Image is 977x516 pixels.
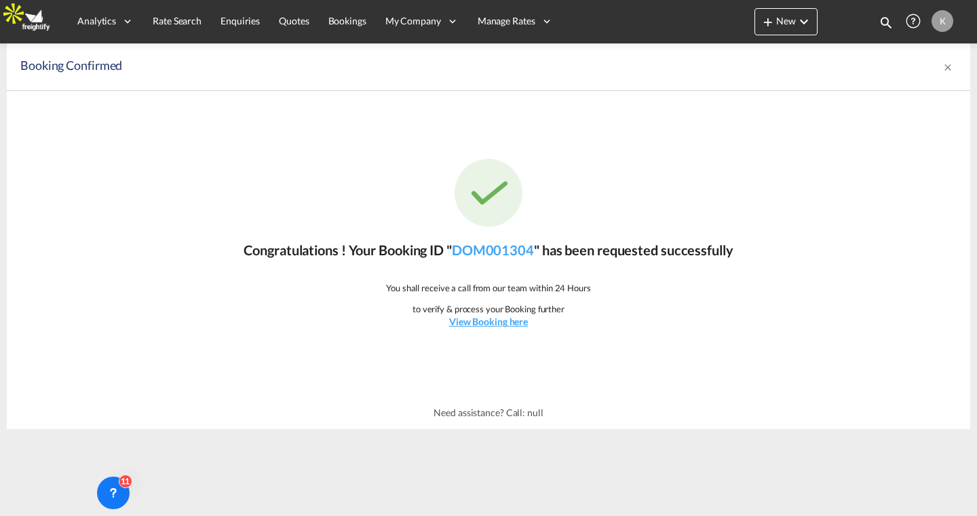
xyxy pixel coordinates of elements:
[434,406,543,420] p: Need assistance? Call: null
[942,62,953,73] md-icon: icon-close
[244,240,733,259] p: Congratulations ! Your Booking ID " " has been requested successfully
[386,282,591,294] p: You shall receive a call from our team within 24 Hours
[413,303,564,315] p: to verify & process your Booking further
[452,242,534,258] a: DOM001304
[20,57,769,77] div: Booking Confirmed
[449,316,528,327] u: View Booking here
